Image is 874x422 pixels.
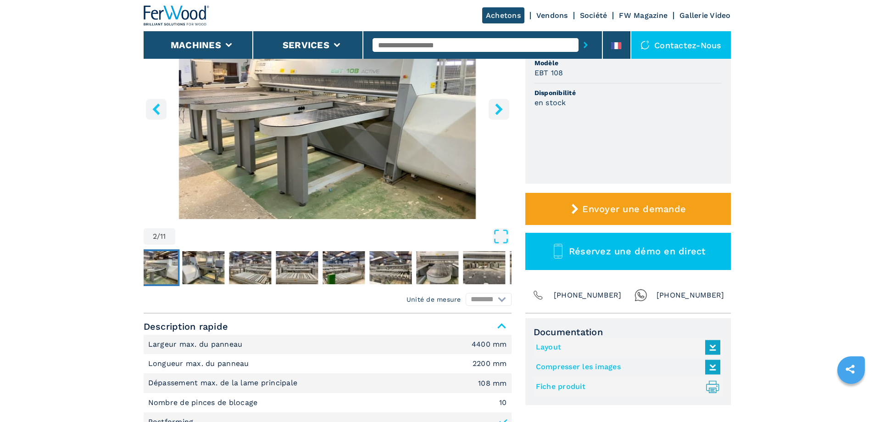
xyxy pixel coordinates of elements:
[144,6,210,26] img: Ferwood
[461,249,507,286] button: Go to Slide 9
[534,326,723,338] span: Documentation
[171,39,221,51] button: Machines
[839,358,862,381] a: sharethis
[367,249,413,286] button: Go to Slide 7
[416,251,458,284] img: c04e016bff339fa02a1331c9c05e317a
[631,31,731,59] div: Contactez-nous
[148,359,251,369] p: Longueur max. du panneau
[369,251,412,284] img: 55922b32e3e856900cdb9b90fb4cac60
[414,249,460,286] button: Go to Slide 8
[508,249,554,286] button: Go to Slide 10
[406,295,461,304] em: Unité de mesure
[274,249,320,286] button: Go to Slide 5
[160,233,166,240] span: 11
[534,97,566,108] h3: en stock
[134,249,501,286] nav: Thumbnail Navigation
[472,341,507,348] em: 4400 mm
[619,11,668,20] a: FW Magazine
[178,228,509,245] button: Open Fullscreen
[144,318,512,335] span: Description rapide
[534,68,563,78] h3: EBT 108
[536,11,568,20] a: Vendons
[525,193,731,225] button: Envoyer une demande
[229,251,271,284] img: e9b8aa48599da1a002cedb18f8583939
[499,399,507,406] em: 10
[473,360,507,367] em: 2200 mm
[276,251,318,284] img: 1e8710502409b56b2150d8e6b99ef8b8
[180,249,226,286] button: Go to Slide 3
[534,88,722,97] span: Disponibilité
[635,289,647,302] img: Whatsapp
[536,379,716,394] a: Fiche produit
[323,251,365,284] img: 1866019cd5df73400413687aeaa60ab6
[135,251,178,284] img: 00047dfb7d9dd7e483c9832f768ab9f3
[148,398,260,408] p: Nombre de pinces de blocage
[525,233,731,270] button: Réservez une démo en direct
[510,251,552,284] img: a9e999497b72a726083535225cb1475a
[582,203,686,214] span: Envoyer une demande
[580,11,607,20] a: Société
[227,249,273,286] button: Go to Slide 4
[463,251,505,284] img: c10bc11aceecad0e585376af237aa88f
[489,99,509,119] button: right-button
[532,289,545,302] img: Phone
[478,380,507,387] em: 108 mm
[482,7,524,23] a: Achetons
[146,99,167,119] button: left-button
[153,233,157,240] span: 2
[679,11,731,20] a: Gallerie Video
[148,339,245,349] p: Largeur max. du panneau
[534,58,722,68] span: Modèle
[569,246,706,257] span: Réservez une démo en direct
[321,249,367,286] button: Go to Slide 6
[579,34,593,56] button: submit-button
[157,233,160,240] span: /
[283,39,329,51] button: Services
[536,360,716,375] a: Compresser les images
[835,381,867,415] iframe: Chat
[148,378,300,388] p: Dépassement max. de la lame principale
[182,251,224,284] img: e3abbf504eb92bdb23f9c2f14ffd2473
[134,249,179,286] button: Go to Slide 2
[640,40,650,50] img: Contactez-nous
[536,340,716,355] a: Layout
[554,289,622,302] span: [PHONE_NUMBER]
[657,289,724,302] span: [PHONE_NUMBER]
